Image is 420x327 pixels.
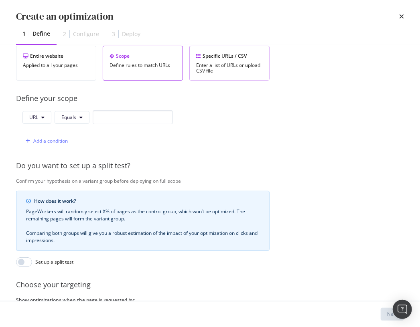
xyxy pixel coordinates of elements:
[33,137,68,144] div: Add a condition
[26,208,260,244] div: PageWorkers will randomly select X% of pages as the control group, which won’t be optimized. The ...
[110,63,176,68] div: Define rules to match URLs
[110,52,176,59] div: Scope
[381,308,404,321] button: Next
[393,300,412,319] div: Open Intercom Messenger
[23,52,89,59] div: Entire website
[112,30,115,38] div: 3
[23,63,89,68] div: Applied to all your pages
[34,198,260,205] div: How does it work?
[387,311,398,317] div: Next
[55,111,89,124] button: Equals
[32,30,50,38] div: Define
[22,111,51,124] button: URL
[16,10,114,23] div: Create an optimization
[29,114,38,121] span: URL
[35,258,73,265] div: Set up a split test
[196,52,263,59] div: Specific URLs / CSV
[399,10,404,23] div: times
[16,191,270,251] div: info banner
[122,30,140,38] div: Deploy
[196,63,263,74] div: Enter a list of URLs or upload CSV file
[22,135,68,147] button: Add a condition
[73,30,99,38] div: Configure
[61,114,76,121] span: Equals
[22,30,26,38] div: 1
[16,297,270,303] label: Show optimizations when the page is requested by:
[63,30,66,38] div: 2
